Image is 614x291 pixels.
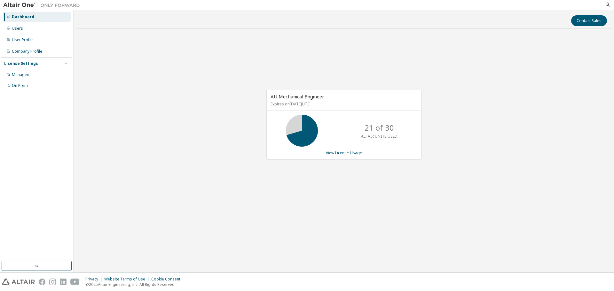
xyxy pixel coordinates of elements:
img: Altair One [3,2,83,8]
div: Dashboard [12,14,34,19]
button: Contact Sales [571,15,607,26]
img: facebook.svg [39,279,45,285]
div: Website Terms of Use [104,277,151,282]
img: youtube.svg [70,279,80,285]
div: Privacy [85,277,104,282]
img: instagram.svg [49,279,56,285]
div: Managed [12,72,29,77]
div: Company Profile [12,49,42,54]
p: © 2025 Altair Engineering, Inc. All Rights Reserved. [85,282,184,287]
div: Users [12,26,23,31]
p: Expires on [DATE] UTC [271,101,416,107]
p: 21 of 30 [365,122,394,133]
div: Cookie Consent [151,277,184,282]
p: ALTAIR UNITS USED [361,134,398,139]
img: altair_logo.svg [2,279,35,285]
a: View License Usage [326,150,362,156]
img: linkedin.svg [60,279,67,285]
div: On Prem [12,83,28,88]
span: AU Mechanical Engineer [271,93,324,100]
div: License Settings [4,61,38,66]
div: User Profile [12,37,34,42]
